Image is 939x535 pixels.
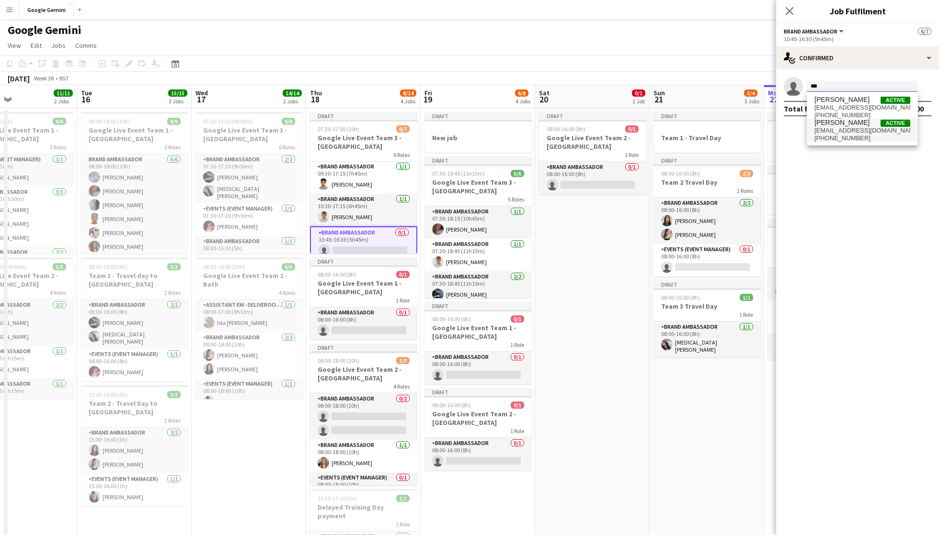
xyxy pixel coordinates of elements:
[653,156,761,277] app-job-card: Draft08:00-16:00 (8h)2/3Team 2 Travel Day2 RolesBrand Ambassador2/208:00-16:00 (8h)[PERSON_NAME][...
[625,125,639,133] span: 0/1
[195,379,303,411] app-card-role: Events (Event Manager)1/108:00-18:00 (10h)[PERSON_NAME]
[318,271,356,278] span: 08:00-16:00 (8h)
[310,344,417,351] div: Draft
[424,302,532,384] app-job-card: Draft08:00-16:00 (8h)0/1Google Live Event Team 1 - [GEOGRAPHIC_DATA]1 RoleBrand Ambassador0/108:0...
[652,94,665,105] span: 21
[661,294,700,301] span: 08:00-16:00 (8h)
[424,271,532,321] app-card-role: Brand Ambassador2/207:30-18:45 (11h15m)[PERSON_NAME]
[424,206,532,239] app-card-role: Brand Ambassador1/107:30-18:15 (10h45m)[PERSON_NAME]
[511,170,524,177] span: 6/6
[424,156,532,164] div: Draft
[396,271,410,278] span: 0/1
[195,154,303,203] app-card-role: Brand Ambassador2/207:30-17:20 (9h50m)[PERSON_NAME][MEDICAL_DATA][PERSON_NAME]
[424,388,532,470] app-job-card: Draft08:00-16:00 (8h)0/1Google Live Event Team 2 - [GEOGRAPHIC_DATA]1 RoleBrand Ambassador0/108:0...
[310,112,417,254] app-job-card: Draft07:30-17:30 (10h)6/7Google Live Event Team 3 - [GEOGRAPHIC_DATA]6 Roles[MEDICAL_DATA][PERSON...
[653,156,761,164] div: Draft
[768,218,875,226] div: Draft
[75,41,97,50] span: Comms
[282,263,295,270] span: 6/6
[81,126,188,143] h3: Google Live Event Team 1 - [GEOGRAPHIC_DATA]
[784,104,816,113] div: Total fee
[539,112,646,120] div: Draft
[195,126,303,143] h3: Google Live Event Team 3 - [GEOGRAPHIC_DATA]
[50,289,66,296] span: 4 Roles
[768,187,875,204] h3: Google Live Event Team 3 - [GEOGRAPHIC_DATA]
[310,344,417,485] app-job-card: Draft08:00-18:00 (10h)1/5Google Live Event Team 2 - [GEOGRAPHIC_DATA]4 RolesBrand Ambassador0/208...
[423,94,432,105] span: 19
[393,383,410,390] span: 4 Roles
[768,89,781,97] span: Mon
[195,300,303,332] app-card-role: Assistant EM - Deliveroo FR1/108:00-17:30 (9h30m)Isla [PERSON_NAME]
[195,112,303,254] app-job-card: 07:30-17:20 (9h50m)8/8Google Live Event Team 3 - [GEOGRAPHIC_DATA]6 RolesBrand Ambassador2/207:30...
[8,23,81,37] h1: Google Gemini
[424,112,532,120] div: Draft
[400,89,416,97] span: 8/14
[653,280,761,288] div: Draft
[539,162,646,194] app-card-role: Brand Ambassador0/108:00-16:00 (8h)
[881,97,910,104] span: Active
[279,289,295,296] span: 4 Roles
[881,120,910,127] span: Active
[632,98,645,105] div: 1 Job
[768,112,875,120] div: Draft
[653,89,665,97] span: Sun
[432,401,471,409] span: 08:00-16:00 (8h)
[89,118,130,125] span: 08:00-18:00 (10h)
[424,112,532,153] app-job-card: DraftNew job
[632,89,645,97] span: 0/1
[511,401,524,409] span: 0/1
[424,352,532,384] app-card-role: Brand Ambassador0/108:00-16:00 (8h)
[653,280,761,357] div: Draft08:00-16:00 (8h)1/1Team 3 Travel Day1 RoleBrand Ambassador1/108:00-16:00 (8h)[MEDICAL_DATA][...
[784,35,931,43] div: 10:45-16:30 (5h45m)
[396,357,410,364] span: 1/5
[538,94,550,105] span: 20
[539,112,646,194] div: Draft08:00-16:00 (8h)0/1Google Live Event Team 2 - [GEOGRAPHIC_DATA]1 RoleBrand Ambassador0/108:0...
[164,417,181,424] span: 2 Roles
[510,427,524,435] span: 1 Role
[768,240,875,257] h3: Google Live Event Team 1 - [GEOGRAPHIC_DATA]
[310,112,417,120] div: Draft
[194,94,208,105] span: 17
[53,263,66,270] span: 5/5
[432,170,485,177] span: 07:30-18:45 (11h15m)
[282,118,295,125] span: 8/8
[739,311,753,318] span: 1 Role
[767,94,781,105] span: 22
[81,385,188,506] app-job-card: 15:00-16:00 (1h)3/3Team 2 - Travel Day to [GEOGRAPHIC_DATA]2 RolesBrand Ambassador2/215:00-16:00 ...
[424,156,532,298] app-job-card: Draft07:30-18:45 (11h15m)6/6Google Live Event Team 3 - [GEOGRAPHIC_DATA]5 RolesBrand Ambassador1/...
[424,323,532,341] h3: Google Live Event Team 1 - [GEOGRAPHIC_DATA]
[661,170,700,177] span: 08:00-16:00 (8h)
[318,495,356,502] span: 10:30-17:30 (7h)
[310,257,417,340] app-job-card: Draft08:00-16:00 (8h)0/1Google Live Event Team 1 - [GEOGRAPHIC_DATA]1 RoleBrand Ambassador0/108:0...
[768,165,875,214] div: DraftGoogle Live Event Team 3 - [GEOGRAPHIC_DATA]
[310,365,417,382] h3: Google Live Event Team 2 - [GEOGRAPHIC_DATA]
[81,427,188,474] app-card-role: Brand Ambassador2/215:00-16:00 (1h)[PERSON_NAME][PERSON_NAME]
[768,134,875,151] h3: Google Live Event Team 2 -[GEOGRAPHIC_DATA]
[768,112,875,161] div: DraftGoogle Live Event Team 2 -[GEOGRAPHIC_DATA]
[653,178,761,187] h3: Team 2 Travel Day
[768,268,875,301] app-card-role: Brand Ambassador1/112:00-17:00 (5h)[PERSON_NAME]
[310,161,417,194] app-card-role: Brand Ambassador1/109:30-17:15 (7h45m)[PERSON_NAME]
[432,315,471,323] span: 08:00-16:00 (8h)
[318,125,359,133] span: 07:30-17:30 (10h)
[310,226,417,261] app-card-role: Brand Ambassador0/110:45-16:30 (5h45m)
[653,198,761,244] app-card-role: Brand Ambassador2/208:00-16:00 (8h)[PERSON_NAME][PERSON_NAME]
[814,96,870,104] span: Tyrese Alimikhena
[424,178,532,195] h3: Google Live Event Team 3 - [GEOGRAPHIC_DATA]
[814,134,910,142] span: +447742443742
[508,196,524,203] span: 5 Roles
[918,28,931,35] span: 6/7
[167,391,181,398] span: 3/3
[310,257,417,265] div: Draft
[396,495,410,502] span: 1/1
[283,98,301,105] div: 2 Jobs
[424,134,532,142] h3: New job
[80,94,92,105] span: 16
[653,134,761,142] h3: Team 1 - Travel Day
[318,357,359,364] span: 08:00-18:00 (10h)
[50,144,66,151] span: 3 Roles
[539,134,646,151] h3: Google Live Event Team 2 - [GEOGRAPHIC_DATA]
[547,125,585,133] span: 08:00-16:00 (8h)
